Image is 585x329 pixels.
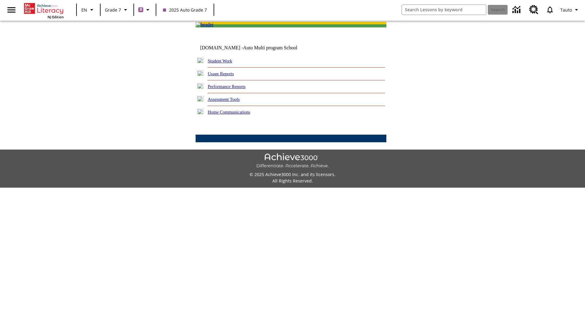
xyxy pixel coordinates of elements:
button: Profile/Settings [558,4,583,15]
nobr: Auto Multi program School [243,45,297,50]
td: [DOMAIN_NAME] - [200,45,312,51]
button: Language: EN, Select a language [79,4,98,15]
img: header [196,22,214,27]
a: Performance Reports [208,84,246,89]
a: Assessment Tools [208,97,240,102]
a: Data Center [509,2,526,18]
input: search field [402,5,486,15]
a: Student Work [208,58,232,63]
img: plus.gif [197,83,204,89]
a: Usage Reports [208,71,234,76]
img: plus.gif [197,96,204,101]
img: plus.gif [197,58,204,63]
a: Notifications [542,2,558,18]
div: Home [24,2,64,19]
button: Boost Class color is purple. Change class color [136,4,154,15]
span: Tauto [560,7,572,13]
a: Resource Center, Will open in new tab [526,2,542,18]
span: EN [81,7,87,13]
span: Grade 7 [105,7,121,13]
img: plus.gif [197,109,204,114]
span: NJ Edition [48,15,64,19]
img: plus.gif [197,70,204,76]
a: Home Communications [208,110,250,115]
button: Grade: Grade 7, Select a grade [102,4,132,15]
span: 2025 Auto Grade 7 [163,7,207,13]
span: B [140,6,142,13]
button: Open side menu [2,1,20,19]
img: Achieve3000 Differentiate Accelerate Achieve [256,153,329,169]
